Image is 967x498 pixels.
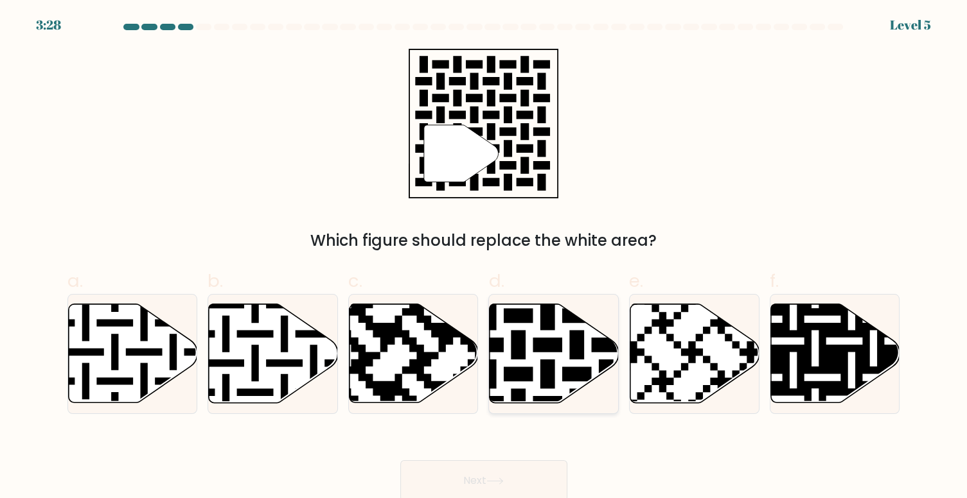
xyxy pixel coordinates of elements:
span: f. [770,268,779,293]
span: e. [629,268,643,293]
div: Which figure should replace the white area? [75,229,892,252]
div: Level 5 [890,15,931,35]
g: " [424,125,499,182]
div: 3:28 [36,15,61,35]
span: c. [348,268,362,293]
span: a. [67,268,83,293]
span: d. [488,268,504,293]
span: b. [208,268,223,293]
